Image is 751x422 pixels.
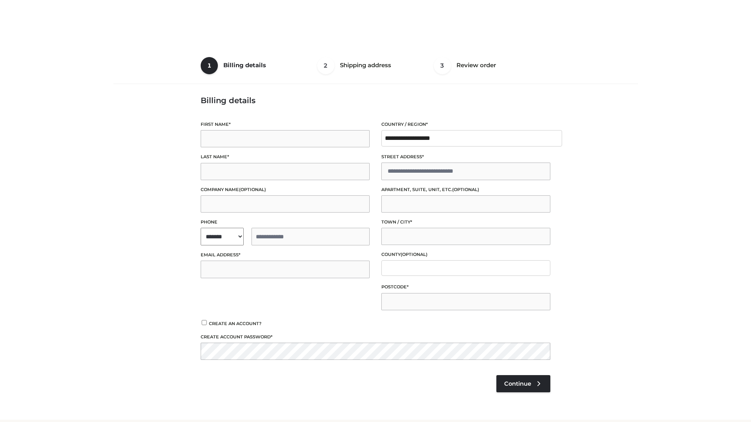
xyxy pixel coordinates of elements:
span: (optional) [452,187,479,192]
label: Country / Region [381,121,550,128]
label: Create account password [201,333,550,341]
label: County [381,251,550,258]
label: Street address [381,153,550,161]
span: Shipping address [340,61,391,69]
span: 3 [434,57,451,74]
h3: Billing details [201,96,550,105]
label: First name [201,121,370,128]
span: (optional) [239,187,266,192]
label: Apartment, suite, unit, etc. [381,186,550,193]
span: Create an account? [209,321,262,326]
span: 2 [317,57,334,74]
label: Phone [201,218,370,226]
label: Last name [201,153,370,161]
label: Company name [201,186,370,193]
span: Billing details [223,61,266,69]
label: Town / City [381,218,550,226]
label: Email address [201,251,370,259]
span: Review order [456,61,496,69]
span: 1 [201,57,218,74]
span: (optional) [401,252,428,257]
input: Create an account? [201,320,208,325]
span: Continue [504,380,531,387]
a: Continue [496,375,550,392]
label: Postcode [381,283,550,291]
